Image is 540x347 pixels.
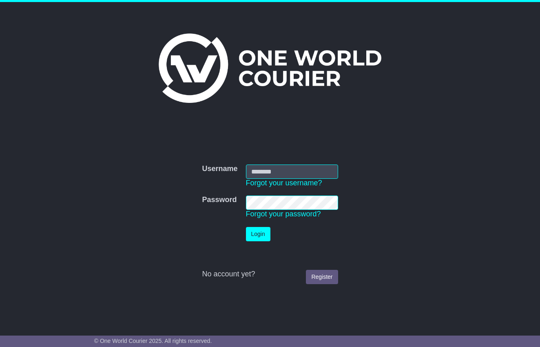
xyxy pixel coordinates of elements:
[202,165,237,173] label: Username
[94,338,212,344] span: © One World Courier 2025. All rights reserved.
[246,179,322,187] a: Forgot your username?
[159,33,381,103] img: One World
[202,270,338,279] div: No account yet?
[246,210,321,218] a: Forgot your password?
[202,196,237,205] label: Password
[306,270,338,284] a: Register
[246,227,270,241] button: Login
